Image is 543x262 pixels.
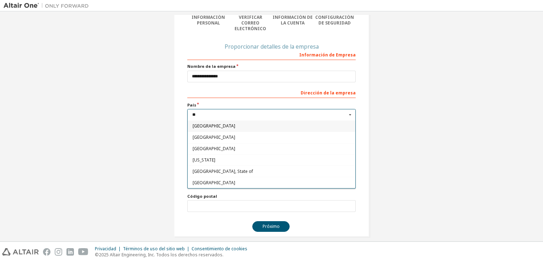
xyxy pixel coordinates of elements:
[187,44,356,49] div: Proporcionar detalles de la empresa
[78,248,88,256] img: youtube.svg
[193,180,351,185] span: [GEOGRAPHIC_DATA]
[193,124,351,128] span: [GEOGRAPHIC_DATA]
[123,246,192,252] div: Términos de uso del sitio web
[187,87,356,98] div: Dirección de la empresa
[193,147,351,151] span: [GEOGRAPHIC_DATA]
[187,193,356,199] label: Código postal
[187,49,356,60] div: Información de Empresa
[252,221,290,232] button: Próximo
[193,135,351,140] span: [GEOGRAPHIC_DATA]
[99,252,224,258] font: 2025 Altair Engineering, Inc. Todos los derechos reservados.
[271,15,314,26] div: Información de la cuenta
[43,248,50,256] img: facebook.svg
[4,2,92,9] img: Altair Uno
[55,248,62,256] img: instagram.svg
[193,158,351,162] span: [US_STATE]
[230,15,272,32] div: Verificar correo electrónico
[314,15,356,26] div: Configuración de seguridad
[95,252,252,258] p: ©
[95,246,123,252] div: Privacidad
[187,102,356,108] label: País
[66,248,74,256] img: linkedin.svg
[2,248,39,256] img: altair_logo.svg
[192,246,252,252] div: Consentimiento de cookies
[187,15,230,26] div: Información personal
[193,169,351,174] span: [GEOGRAPHIC_DATA], State of
[187,64,356,69] label: Nombre de la empresa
